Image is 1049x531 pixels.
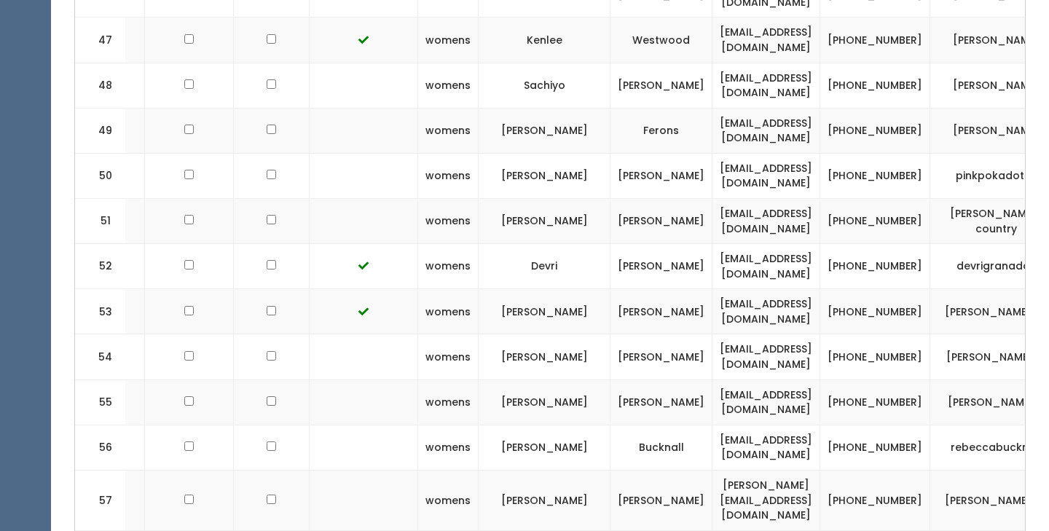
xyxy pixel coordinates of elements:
[820,17,930,63] td: [PHONE_NUMBER]
[479,334,610,379] td: [PERSON_NAME]
[610,63,712,108] td: [PERSON_NAME]
[479,108,610,153] td: [PERSON_NAME]
[75,244,126,289] td: 52
[820,153,930,198] td: [PHONE_NUMBER]
[820,470,930,530] td: [PHONE_NUMBER]
[820,379,930,425] td: [PHONE_NUMBER]
[479,244,610,289] td: Devri
[712,379,820,425] td: [EMAIL_ADDRESS][DOMAIN_NAME]
[610,470,712,530] td: [PERSON_NAME]
[820,289,930,334] td: [PHONE_NUMBER]
[418,199,479,244] td: womens
[610,379,712,425] td: [PERSON_NAME]
[479,63,610,108] td: Sachiyo
[712,425,820,470] td: [EMAIL_ADDRESS][DOMAIN_NAME]
[820,334,930,379] td: [PHONE_NUMBER]
[418,470,479,530] td: womens
[479,379,610,425] td: [PERSON_NAME]
[610,17,712,63] td: Westwood
[712,17,820,63] td: [EMAIL_ADDRESS][DOMAIN_NAME]
[820,108,930,153] td: [PHONE_NUMBER]
[75,470,126,530] td: 57
[75,334,126,379] td: 54
[418,334,479,379] td: womens
[479,425,610,470] td: [PERSON_NAME]
[610,199,712,244] td: [PERSON_NAME]
[712,108,820,153] td: [EMAIL_ADDRESS][DOMAIN_NAME]
[75,153,126,198] td: 50
[418,153,479,198] td: womens
[418,379,479,425] td: womens
[418,244,479,289] td: womens
[418,289,479,334] td: womens
[820,244,930,289] td: [PHONE_NUMBER]
[75,199,126,244] td: 51
[479,199,610,244] td: [PERSON_NAME]
[820,199,930,244] td: [PHONE_NUMBER]
[712,244,820,289] td: [EMAIL_ADDRESS][DOMAIN_NAME]
[610,289,712,334] td: [PERSON_NAME]
[712,289,820,334] td: [EMAIL_ADDRESS][DOMAIN_NAME]
[712,199,820,244] td: [EMAIL_ADDRESS][DOMAIN_NAME]
[479,470,610,530] td: [PERSON_NAME]
[610,244,712,289] td: [PERSON_NAME]
[75,63,126,108] td: 48
[479,17,610,63] td: Kenlee
[479,289,610,334] td: [PERSON_NAME]
[75,108,126,153] td: 49
[712,470,820,530] td: [PERSON_NAME][EMAIL_ADDRESS][DOMAIN_NAME]
[610,425,712,470] td: Bucknall
[418,425,479,470] td: womens
[610,334,712,379] td: [PERSON_NAME]
[820,425,930,470] td: [PHONE_NUMBER]
[820,63,930,108] td: [PHONE_NUMBER]
[479,153,610,198] td: [PERSON_NAME]
[75,17,126,63] td: 47
[75,379,126,425] td: 55
[75,289,126,334] td: 53
[712,153,820,198] td: [EMAIL_ADDRESS][DOMAIN_NAME]
[418,108,479,153] td: womens
[75,425,126,470] td: 56
[418,17,479,63] td: womens
[610,153,712,198] td: [PERSON_NAME]
[418,63,479,108] td: womens
[610,108,712,153] td: Ferons
[712,334,820,379] td: [EMAIL_ADDRESS][DOMAIN_NAME]
[712,63,820,108] td: [EMAIL_ADDRESS][DOMAIN_NAME]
